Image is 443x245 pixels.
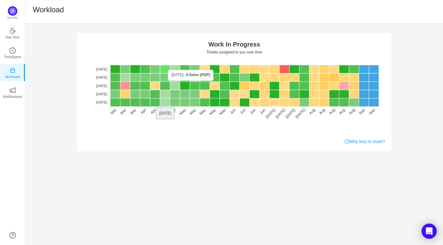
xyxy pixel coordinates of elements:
[33,5,64,14] h1: Workload
[9,89,16,95] a: icon: notificationNotifications
[345,138,385,145] a: Why less is more?
[259,108,266,115] tspan: Jun
[188,108,197,116] tspan: May
[7,16,18,20] p: Quantify
[345,139,349,144] i: icon: info-circle
[9,67,16,74] i: icon: inbox
[274,108,286,119] tspan: [DATE]
[308,108,316,115] tspan: Aug
[208,108,217,116] tspan: May
[239,108,246,115] tspan: Jun
[9,49,16,56] a: icon: clock-circleTimeSpent
[119,108,127,115] tspan: Mar
[368,108,376,115] tspan: Sep
[159,108,167,115] tspan: Apr
[9,47,16,54] i: icon: clock-circle
[358,108,366,115] tspan: Sep
[169,108,177,115] tspan: Apr
[109,108,117,115] tspan: Mar
[218,108,226,116] tspan: May
[96,75,107,79] tspan: [DATE]
[129,108,137,115] tspan: Mar
[422,224,437,239] div: Open Intercom Messenger
[206,50,262,54] text: Tickets assigned to you over time
[9,69,16,75] a: icon: inboxWorkload
[140,108,147,115] tspan: Apr
[249,108,256,115] tspan: Jun
[328,108,336,115] tspan: Aug
[318,108,326,115] tspan: Aug
[96,84,107,88] tspan: [DATE]
[96,67,107,71] tspan: [DATE]
[9,28,16,34] i: icon: coffee
[5,74,20,80] p: Workload
[229,108,236,115] tspan: Jun
[295,108,306,119] tspan: [DATE]
[4,54,21,60] p: TimeSpent
[348,108,356,115] tspan: Aug
[96,92,107,96] tspan: [DATE]
[338,108,346,115] tspan: Aug
[285,108,296,119] tspan: [DATE]
[208,41,260,48] text: Work In Progress
[9,87,16,93] i: icon: notification
[9,232,16,238] a: icon: question-circle
[3,94,22,99] p: Notifications
[265,108,276,119] tspan: [DATE]
[5,34,19,40] p: Day One
[96,100,107,104] tspan: [DATE]
[198,108,207,116] tspan: May
[8,6,17,16] img: Quantify
[179,108,187,116] tspan: May
[150,108,157,115] tspan: Apr
[9,30,16,36] a: icon: coffeeDay One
